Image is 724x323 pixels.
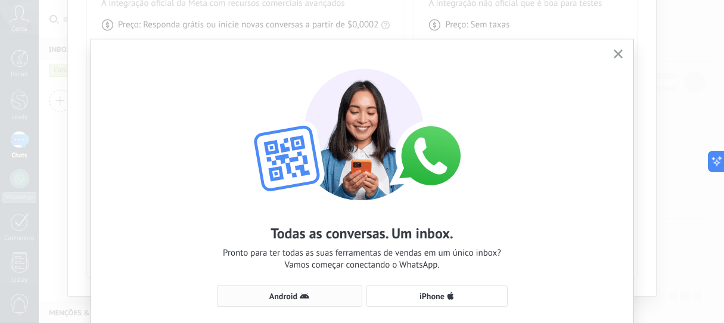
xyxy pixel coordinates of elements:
[269,292,297,300] span: Android
[366,285,508,307] button: iPhone
[217,285,362,307] button: Android
[271,224,453,243] h2: Todas as conversas. Um inbox.
[420,292,445,300] span: iPhone
[223,247,501,271] span: Pronto para ter todas as suas ferramentas de vendas em um único inbox? Vamos começar conectando o...
[231,57,493,200] img: wa-lite-select-device.png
